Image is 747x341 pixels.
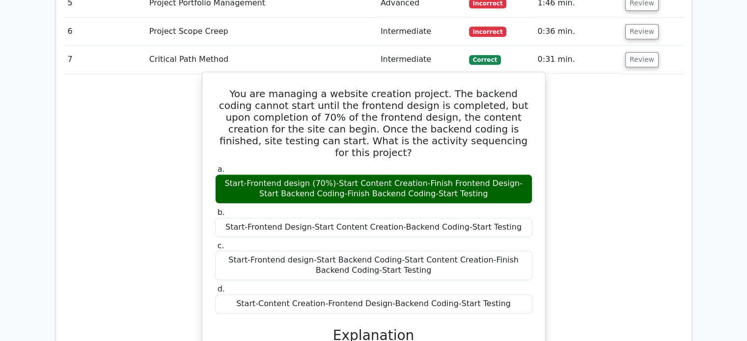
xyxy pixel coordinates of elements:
[218,284,225,293] span: d.
[215,174,532,204] div: Start-Frontend design (70%)-Start Content Creation-Finish Frontend Design-Start Backend Coding-Fi...
[145,18,377,46] td: Project Scope Creep
[145,46,377,74] td: Critical Path Method
[215,251,532,280] div: Start-Frontend design-Start Backend Coding-Start Content Creation-Finish Backend Coding-Start Tes...
[625,52,659,67] button: Review
[377,46,465,74] td: Intermediate
[218,241,224,250] span: c.
[469,55,501,65] span: Correct
[533,46,621,74] td: 0:31 min.
[214,88,533,158] h5: You are managing a website creation project. The backend coding cannot start until the frontend d...
[64,18,145,46] td: 6
[215,218,532,237] div: Start-Frontend Design-Start Content Creation-Backend Coding-Start Testing
[64,46,145,74] td: 7
[215,294,532,314] div: Start-Content Creation-Frontend Design-Backend Coding-Start Testing
[377,18,465,46] td: Intermediate
[218,164,225,174] span: a.
[533,18,621,46] td: 0:36 min.
[218,208,225,217] span: b.
[469,26,507,36] span: Incorrect
[625,24,659,39] button: Review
